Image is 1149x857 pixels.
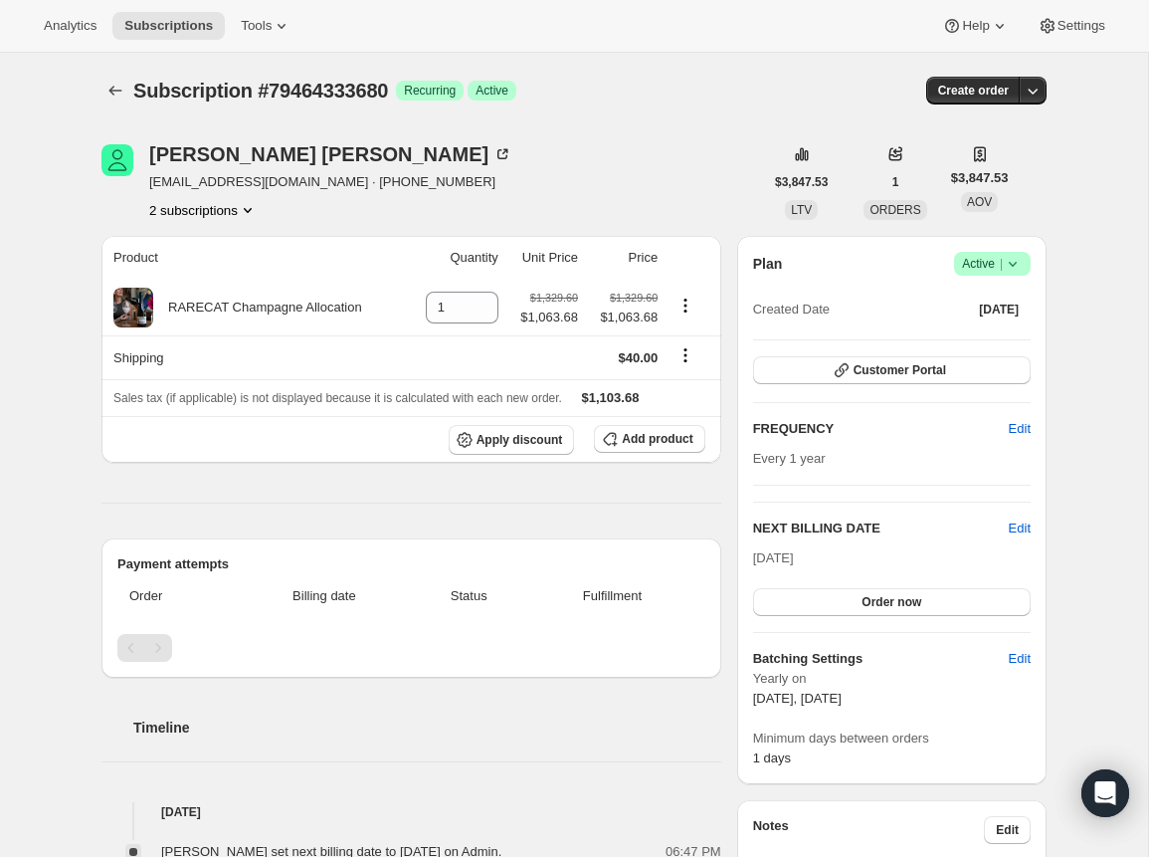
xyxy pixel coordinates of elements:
[101,236,407,280] th: Product
[862,594,921,610] span: Order now
[1009,649,1031,669] span: Edit
[753,649,1009,669] h6: Batching Settings
[753,451,826,466] span: Every 1 year
[101,77,129,105] button: Subscriptions
[962,254,1023,274] span: Active
[753,300,830,320] span: Created Date
[418,586,519,606] span: Status
[1000,256,1003,272] span: |
[962,18,989,34] span: Help
[582,390,640,405] span: $1,103.68
[880,168,911,196] button: 1
[477,432,563,448] span: Apply discount
[117,554,705,574] h2: Payment attempts
[149,144,512,164] div: [PERSON_NAME] [PERSON_NAME]
[133,718,721,738] h2: Timeline
[997,413,1043,445] button: Edit
[101,802,721,822] h4: [DATE]
[113,288,153,327] img: product img
[984,816,1031,844] button: Edit
[584,236,664,280] th: Price
[44,18,96,34] span: Analytics
[869,203,920,217] span: ORDERS
[113,391,562,405] span: Sales tax (if applicable) is not displayed because it is calculated with each new order.
[967,296,1031,323] button: [DATE]
[149,200,258,220] button: Product actions
[449,425,575,455] button: Apply discount
[530,292,578,304] small: $1,329.60
[979,302,1019,318] span: [DATE]
[112,12,225,40] button: Subscriptions
[926,77,1021,105] button: Create order
[117,574,237,618] th: Order
[753,691,842,706] span: [DATE], [DATE]
[407,236,504,280] th: Quantity
[243,586,407,606] span: Billing date
[32,12,108,40] button: Analytics
[153,298,362,318] div: RARECAT Champagne Allocation
[753,750,791,765] span: 1 days
[753,356,1031,384] button: Customer Portal
[996,822,1019,838] span: Edit
[930,12,1021,40] button: Help
[1057,18,1105,34] span: Settings
[753,669,1031,689] span: Yearly on
[124,18,213,34] span: Subscriptions
[1009,519,1031,538] button: Edit
[753,519,1009,538] h2: NEXT BILLING DATE
[101,335,407,379] th: Shipping
[1081,769,1129,817] div: Open Intercom Messenger
[504,236,584,280] th: Unit Price
[133,80,388,102] span: Subscription #79464333680
[476,83,508,99] span: Active
[753,588,1031,616] button: Order now
[763,168,840,196] button: $3,847.53
[753,419,1009,439] h2: FREQUENCY
[753,550,794,565] span: [DATE]
[590,308,658,327] span: $1,063.68
[622,431,692,447] span: Add product
[229,12,303,40] button: Tools
[997,643,1043,675] button: Edit
[967,195,992,209] span: AOV
[610,292,658,304] small: $1,329.60
[531,586,692,606] span: Fulfillment
[1026,12,1117,40] button: Settings
[241,18,272,34] span: Tools
[775,174,828,190] span: $3,847.53
[149,172,512,192] span: [EMAIL_ADDRESS][DOMAIN_NAME] · [PHONE_NUMBER]
[753,729,1031,749] span: Minimum days between orders
[938,83,1009,99] span: Create order
[753,254,783,274] h2: Plan
[117,634,705,662] nav: Pagination
[753,816,985,844] h3: Notes
[618,350,658,365] span: $40.00
[670,344,701,366] button: Shipping actions
[1009,419,1031,439] span: Edit
[791,203,812,217] span: LTV
[101,144,133,176] span: Laura Smith Auster
[404,83,456,99] span: Recurring
[594,425,704,453] button: Add product
[670,295,701,317] button: Product actions
[892,174,899,190] span: 1
[520,308,578,327] span: $1,063.68
[951,168,1009,188] span: $3,847.53
[854,362,946,378] span: Customer Portal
